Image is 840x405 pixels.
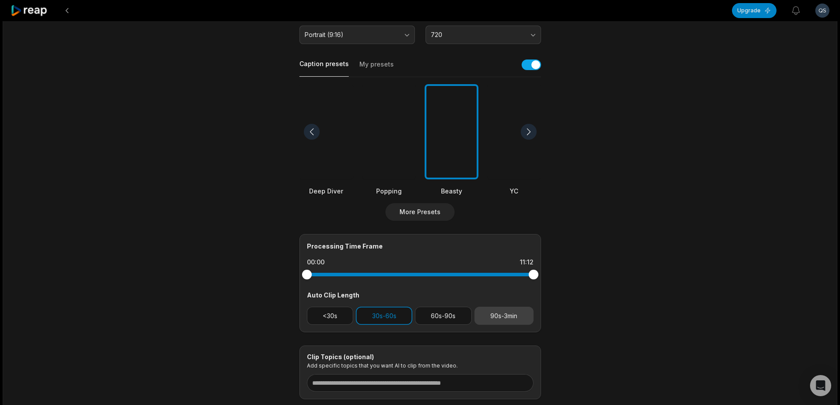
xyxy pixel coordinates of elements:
[362,186,416,196] div: Popping
[385,203,455,221] button: More Presets
[299,26,415,44] button: Portrait (9:16)
[732,3,777,18] button: Upgrade
[305,31,397,39] span: Portrait (9:16)
[520,258,534,267] div: 11:12
[487,186,541,196] div: YC
[431,31,523,39] span: 720
[307,353,534,361] div: Clip Topics (optional)
[810,375,831,396] div: Open Intercom Messenger
[299,186,353,196] div: Deep Diver
[425,186,478,196] div: Beasty
[415,307,472,325] button: 60s-90s
[307,307,354,325] button: <30s
[356,307,412,325] button: 30s-60s
[474,307,534,325] button: 90s-3min
[307,258,325,267] div: 00:00
[426,26,541,44] button: 720
[307,290,534,300] div: Auto Clip Length
[299,59,349,77] button: Caption presets
[307,242,534,251] div: Processing Time Frame
[359,60,394,77] button: My presets
[307,362,534,369] p: Add specific topics that you want AI to clip from the video.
